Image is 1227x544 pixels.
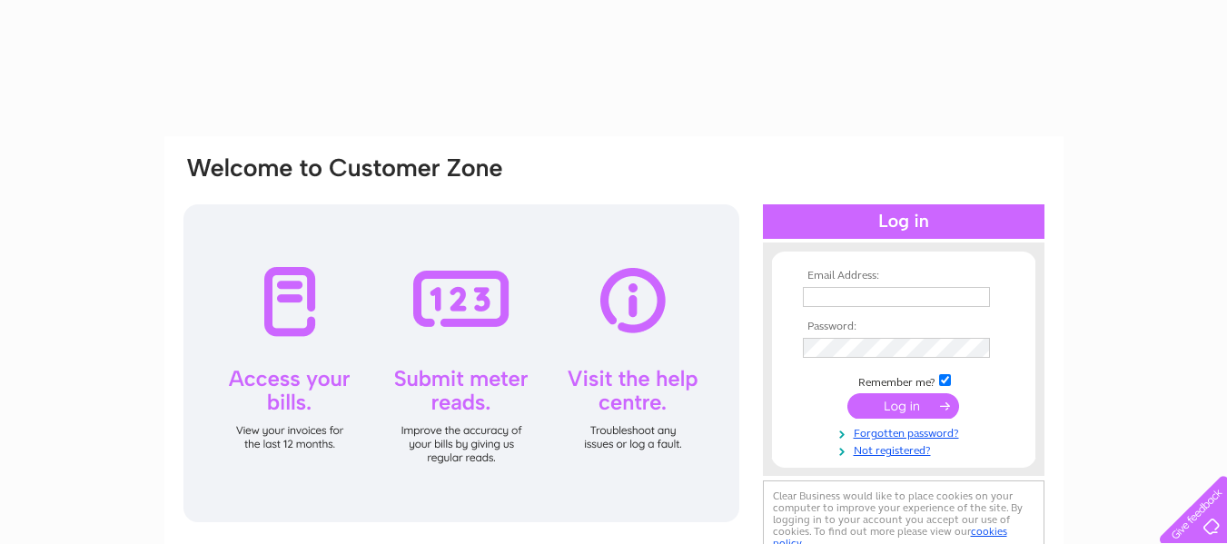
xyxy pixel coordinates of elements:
[847,393,959,419] input: Submit
[798,270,1009,282] th: Email Address:
[798,321,1009,333] th: Password:
[803,440,1009,458] a: Not registered?
[803,423,1009,440] a: Forgotten password?
[798,371,1009,390] td: Remember me?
